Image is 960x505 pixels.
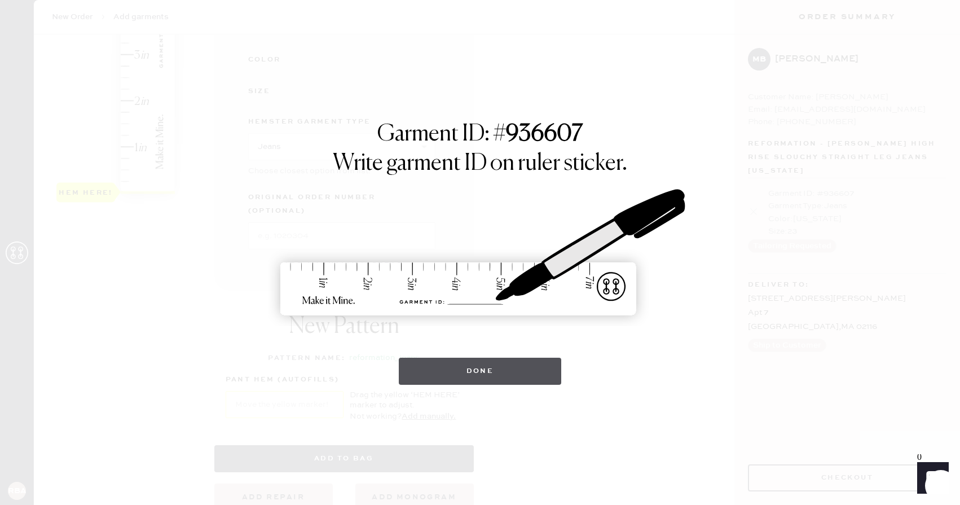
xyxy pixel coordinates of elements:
h1: Write garment ID on ruler sticker. [333,150,627,177]
h1: Garment ID: # [377,121,583,150]
img: ruler-sticker-sharpie.svg [268,160,692,346]
strong: 936607 [506,123,583,146]
iframe: Front Chat [906,454,955,503]
button: Done [399,358,562,385]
